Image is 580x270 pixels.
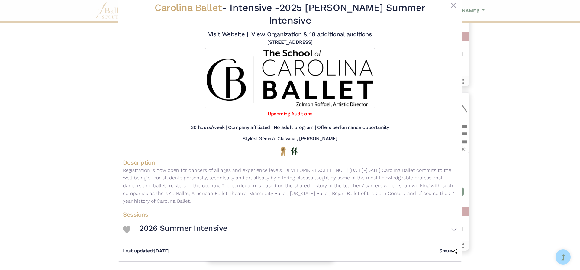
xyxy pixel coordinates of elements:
a: Visit Website | [208,31,248,38]
h5: No adult program | [274,124,316,131]
span: Last updated: [123,248,154,254]
a: Upcoming Auditions [268,111,312,117]
span: Intensive - [230,2,279,13]
img: Logo [205,48,375,108]
h4: Sessions [123,211,457,218]
img: National [279,146,287,156]
img: In Person [290,147,298,155]
h4: Description [123,159,457,166]
h3: 2026 Summer Intensive [139,223,227,233]
h5: Offers performance opportunity [317,124,389,131]
a: View Organization & 18 additional auditions [251,31,372,38]
h5: Company affiliated | [228,124,272,131]
button: 2026 Summer Intensive [139,221,457,238]
h5: [STREET_ADDRESS] [267,39,312,46]
h5: Styles: General Classical, [PERSON_NAME] [243,136,337,142]
h5: [DATE] [123,248,169,254]
h5: Share [439,248,457,254]
span: Carolina Ballet [155,2,222,13]
p: Registration is now open for dancers of all ages and experience levels. DEVELOPING EXCELLENCE | [... [123,166,457,205]
h2: - 2025 [PERSON_NAME] Summer Intensive [151,2,429,27]
h5: 30 hours/week | [191,124,227,131]
button: Close [450,2,457,9]
img: Heart [123,226,130,233]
